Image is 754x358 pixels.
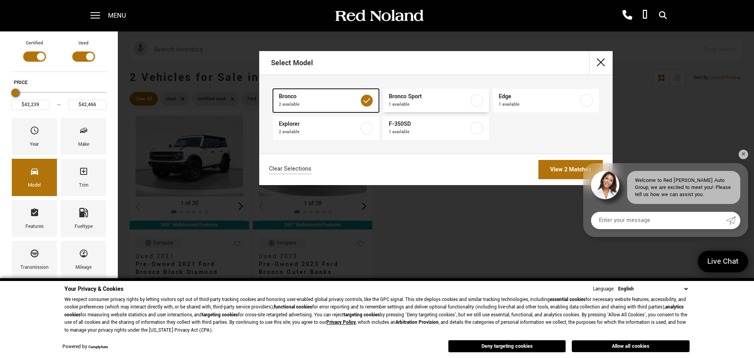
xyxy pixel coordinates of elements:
strong: targeting cookies [202,312,238,318]
a: Submit [726,212,740,229]
span: Bronco [279,93,359,101]
span: 1 available [389,101,469,108]
span: Explorer [279,120,359,128]
a: View 2 Matches [538,160,603,179]
a: Clear Selections [269,165,311,174]
span: F-350SD [389,120,469,128]
div: Trim [79,181,88,190]
span: Year [30,124,39,140]
span: Edge [499,93,579,101]
select: Language Select [616,285,690,293]
div: MileageMileage [61,241,106,278]
a: F-350SD1 available [383,116,489,140]
p: We respect consumer privacy rights by letting visitors opt out of third-party tracking cookies an... [64,296,690,334]
span: Trim [79,165,88,181]
img: Agent profile photo [591,171,619,199]
strong: targeting cookies [344,312,380,318]
div: Features [26,222,44,231]
div: Fueltype [75,222,93,231]
span: Bronco Sport [389,93,469,101]
a: Edge1 available [493,89,599,112]
span: 2 available [279,101,359,108]
span: 2 available [279,128,359,136]
a: Bronco2 available [273,89,379,112]
img: Red Noland Auto Group [334,9,424,23]
strong: functional cookies [274,304,312,310]
button: close [589,51,613,75]
div: MakeMake [61,118,106,155]
div: ModelModel [12,159,57,196]
input: Minimum [11,100,49,110]
button: Deny targeting cookies [448,340,566,352]
a: Privacy Policy [326,319,356,326]
a: Live Chat [698,251,748,272]
span: Model [30,165,39,181]
span: Your Privacy & Cookies [64,285,123,293]
a: ComplyAuto [88,345,108,350]
span: Transmission [30,247,39,263]
span: 1 available [389,128,469,136]
label: Used [79,39,88,47]
div: YearYear [12,118,57,155]
strong: essential cookies [550,296,586,303]
div: TransmissionTransmission [12,241,57,278]
div: TrimTrim [61,159,106,196]
span: Mileage [79,247,88,263]
div: Price [11,86,106,110]
button: Allow all cookies [572,340,690,352]
div: Mileage [75,263,92,272]
span: 1 available [499,101,579,108]
span: Features [30,206,39,222]
div: Filter by Vehicle Type [10,39,108,72]
h5: Price [14,79,104,86]
div: Language: [593,286,615,292]
div: Maximum Price [11,89,19,97]
strong: Arbitration Provision [395,319,439,326]
div: Powered by [62,345,108,350]
input: Enter your message [591,212,726,229]
div: Year [30,140,39,149]
a: Explorer2 available [273,116,379,140]
h2: Select Model [271,52,313,74]
strong: analytics cookies [64,304,684,318]
span: Live Chat [703,256,743,267]
span: Fueltype [79,206,88,222]
div: FeaturesFeatures [12,200,57,237]
label: Certified [26,39,43,47]
div: Transmission [20,263,49,272]
div: Make [78,140,89,149]
div: Model [28,181,41,190]
div: Welcome to Red [PERSON_NAME] Auto Group, we are excited to meet you! Please tell us how we can as... [627,171,740,204]
div: FueltypeFueltype [61,200,106,237]
input: Maximum [68,100,106,110]
span: Make [79,124,88,140]
a: Bronco Sport1 available [383,89,489,112]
